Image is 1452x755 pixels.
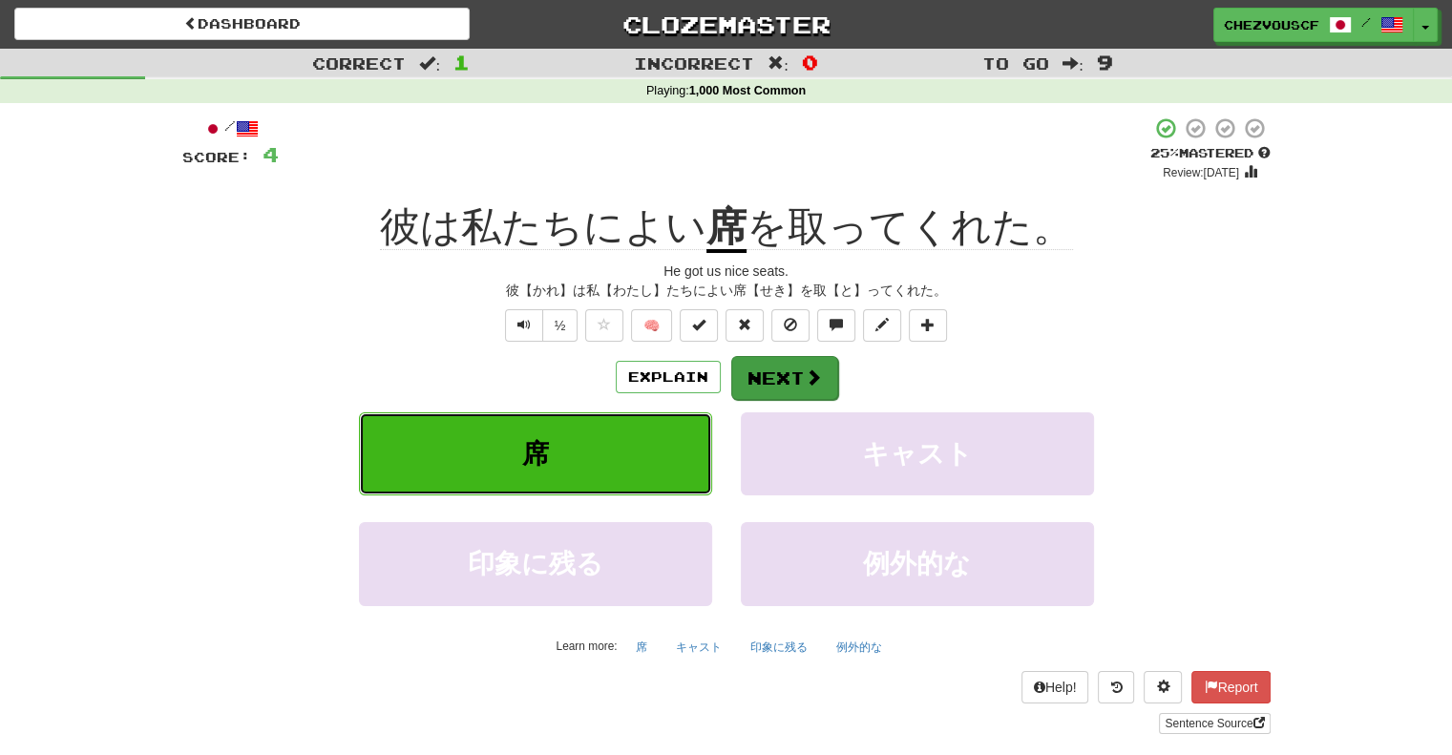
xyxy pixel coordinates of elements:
button: キャスト [665,633,732,661]
div: Text-to-speech controls [501,309,579,342]
u: 席 [706,204,747,253]
button: キャスト [741,412,1094,495]
small: Review: [DATE] [1163,166,1239,179]
span: 9 [1097,51,1113,73]
strong: 1,000 Most Common [689,84,806,97]
span: 1 [453,51,470,73]
a: Sentence Source [1159,713,1270,734]
span: 印象に残る [468,549,603,578]
a: Clozemaster [498,8,954,41]
span: : [1063,55,1084,72]
span: : [419,55,440,72]
span: 席 [522,439,549,469]
small: Learn more: [556,640,617,653]
button: Favorite sentence (alt+f) [585,309,623,342]
button: 席 [359,412,712,495]
button: 印象に残る [740,633,818,661]
button: Help! [1021,671,1089,703]
button: Reset to 0% Mastered (alt+r) [726,309,764,342]
button: Next [731,356,838,400]
span: Correct [312,53,406,73]
button: Report [1191,671,1270,703]
span: 4 [263,142,279,166]
div: He got us nice seats. [182,262,1271,281]
button: Set this sentence to 100% Mastered (alt+m) [680,309,718,342]
div: / [182,116,279,140]
span: 例外的な [863,549,971,578]
button: 例外的な [741,522,1094,605]
span: To go [982,53,1049,73]
span: : [768,55,789,72]
button: 印象に残る [359,522,712,605]
span: 0 [802,51,818,73]
span: chezvouscf [1224,16,1319,33]
div: 彼【かれ】は私【わたし】たちによい席【せき】を取【と】ってくれた。 [182,281,1271,300]
button: Ignore sentence (alt+i) [771,309,810,342]
div: Mastered [1150,145,1271,162]
span: / [1361,15,1371,29]
button: 例外的な [826,633,893,661]
button: Play sentence audio (ctl+space) [505,309,543,342]
button: Round history (alt+y) [1098,671,1134,703]
button: Edit sentence (alt+d) [863,309,901,342]
button: Add to collection (alt+a) [909,309,947,342]
button: 🧠 [631,309,672,342]
button: Explain [616,361,721,393]
button: 席 [625,633,658,661]
a: Dashboard [14,8,470,40]
a: chezvouscf / [1213,8,1414,42]
span: Score: [182,149,251,165]
span: 彼は私たちによい [380,204,706,250]
span: Incorrect [634,53,754,73]
span: 25 % [1150,145,1179,160]
span: を取ってくれた。 [747,204,1073,250]
button: Discuss sentence (alt+u) [817,309,855,342]
span: キャスト [862,439,973,469]
button: ½ [542,309,579,342]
